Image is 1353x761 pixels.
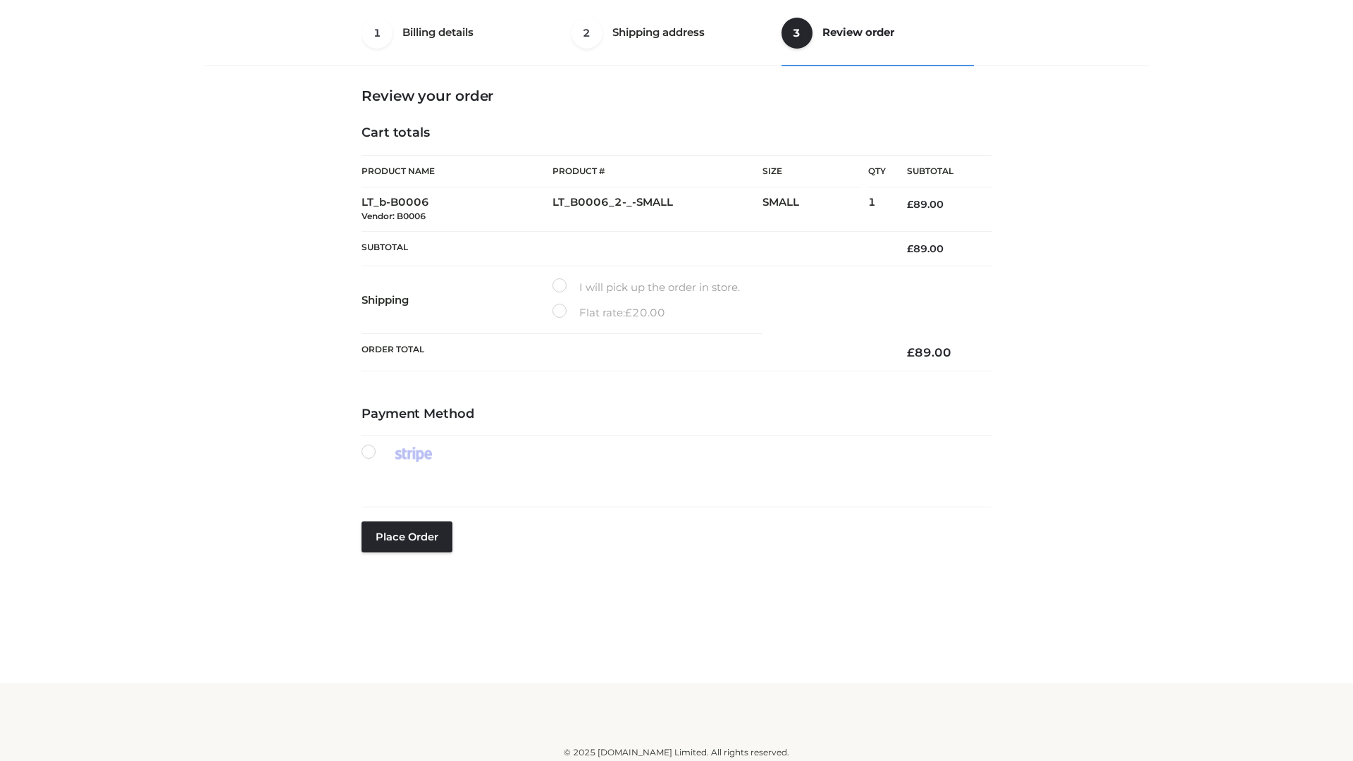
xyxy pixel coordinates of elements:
span: £ [907,242,913,255]
th: Subtotal [886,156,991,187]
div: © 2025 [DOMAIN_NAME] Limited. All rights reserved. [209,745,1144,760]
th: Qty [868,155,886,187]
th: Order Total [362,334,886,371]
bdi: 20.00 [625,306,665,319]
td: SMALL [762,187,868,232]
span: £ [625,306,632,319]
button: Place order [362,521,452,552]
label: Flat rate: [552,304,665,322]
td: 1 [868,187,886,232]
th: Product Name [362,155,552,187]
th: Shipping [362,266,552,334]
h4: Cart totals [362,125,991,141]
h4: Payment Method [362,407,991,422]
bdi: 89.00 [907,345,951,359]
th: Size [762,156,861,187]
td: LT_b-B0006 [362,187,552,232]
th: Product # [552,155,762,187]
h3: Review your order [362,87,991,104]
bdi: 89.00 [907,242,944,255]
span: £ [907,345,915,359]
span: £ [907,198,913,211]
label: I will pick up the order in store. [552,278,740,297]
td: LT_B0006_2-_-SMALL [552,187,762,232]
th: Subtotal [362,231,886,266]
small: Vendor: B0006 [362,211,426,221]
bdi: 89.00 [907,198,944,211]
